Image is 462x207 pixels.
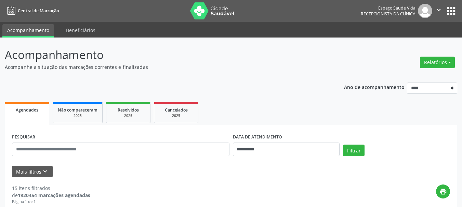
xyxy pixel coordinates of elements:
span: Agendados [16,107,38,113]
i: keyboard_arrow_down [41,168,49,175]
p: Acompanhe a situação das marcações correntes e finalizadas [5,63,321,71]
div: Espaço Saude Vida [361,5,415,11]
a: Acompanhamento [2,24,54,38]
label: PESQUISAR [12,132,35,143]
label: DATA DE ATENDIMENTO [233,132,282,143]
div: de [12,192,90,199]
button: Relatórios [420,57,455,68]
strong: 1920454 marcações agendadas [18,192,90,198]
div: 2025 [58,113,97,118]
div: 2025 [111,113,145,118]
p: Ano de acompanhamento [344,83,405,91]
span: Cancelados [165,107,188,113]
span: Resolvidos [118,107,139,113]
div: Página 1 de 1 [12,199,90,205]
button: Filtrar [343,145,365,156]
i:  [435,6,443,14]
span: Central de Marcação [18,8,59,14]
i: print [439,188,447,195]
img: img [418,4,432,18]
button: apps [445,5,457,17]
div: 2025 [159,113,193,118]
button:  [432,4,445,18]
p: Acompanhamento [5,46,321,63]
span: Não compareceram [58,107,97,113]
div: 15 itens filtrados [12,184,90,192]
button: print [436,184,450,198]
span: Recepcionista da clínica [361,11,415,17]
a: Beneficiários [61,24,100,36]
button: Mais filtroskeyboard_arrow_down [12,166,53,178]
a: Central de Marcação [5,5,59,16]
